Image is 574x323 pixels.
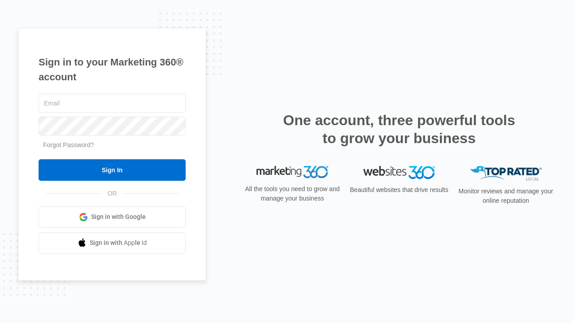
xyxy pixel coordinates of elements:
[39,55,186,84] h1: Sign in to your Marketing 360® account
[39,94,186,113] input: Email
[363,166,435,179] img: Websites 360
[39,206,186,228] a: Sign in with Google
[91,212,146,222] span: Sign in with Google
[257,166,328,179] img: Marketing 360
[101,189,123,198] span: OR
[90,238,147,248] span: Sign in with Apple Id
[242,184,343,203] p: All the tools you need to grow and manage your business
[456,187,556,205] p: Monitor reviews and manage your online reputation
[43,141,94,148] a: Forgot Password?
[470,166,542,181] img: Top Rated Local
[39,232,186,254] a: Sign in with Apple Id
[39,159,186,181] input: Sign In
[280,111,518,147] h2: One account, three powerful tools to grow your business
[349,185,449,195] p: Beautiful websites that drive results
